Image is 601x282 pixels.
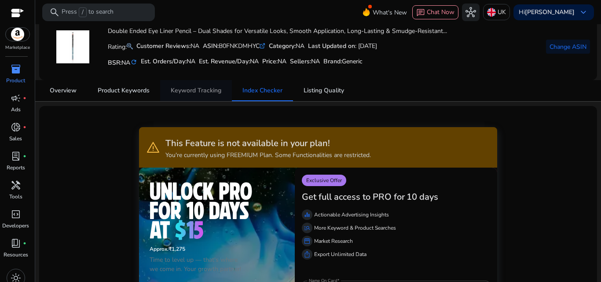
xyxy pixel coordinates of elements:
[304,224,311,231] span: manage_search
[6,28,29,41] img: amazon.svg
[33,52,79,58] div: Domain Overview
[23,23,97,30] div: Domain: [DOMAIN_NAME]
[342,57,363,66] span: Generic
[311,57,320,66] span: NA
[308,42,355,50] b: Last Updated on
[199,58,259,66] h5: Est. Revenue/Day:
[136,42,191,50] b: Customer Reviews:
[121,59,130,67] span: NA
[4,251,28,259] p: Resources
[416,8,425,17] span: chat
[108,57,137,67] h5: BSR:
[525,8,575,16] b: [PERSON_NAME]
[25,14,43,21] div: v 4.0.25
[278,57,286,66] span: NA
[5,44,30,51] p: Marketplace
[98,88,150,94] span: Product Keywords
[314,250,366,258] p: Export Unlimited Data
[11,93,21,103] span: campaign
[108,41,133,51] p: Rating:
[308,41,377,51] div: : [DATE]
[23,96,26,100] span: fiber_manual_record
[165,138,371,149] h3: This Feature is not available in your plan!
[290,58,320,66] h5: Sellers:
[23,125,26,129] span: fiber_manual_record
[11,151,21,161] span: lab_profile
[50,88,77,94] span: Overview
[14,14,21,21] img: logo_orange.svg
[23,242,26,245] span: fiber_manual_record
[130,58,137,66] mat-icon: refresh
[136,41,199,51] div: NA
[302,192,405,202] h3: Get full access to PRO for
[24,51,31,58] img: tab_domain_overview_orange.svg
[302,175,346,186] p: Exclusive Offer
[11,209,21,220] span: code_blocks
[314,237,353,245] p: Market Research
[465,7,476,18] span: hub
[11,106,21,114] p: Ads
[2,222,29,230] p: Developers
[546,40,590,54] button: Change ASIN
[323,57,341,66] span: Brand
[462,4,480,21] button: hub
[141,58,195,66] h5: Est. Orders/Day:
[519,9,575,15] p: Hi
[11,64,21,74] span: inventory_2
[304,88,344,94] span: Listing Quality
[373,5,407,20] span: What's New
[269,42,296,50] b: Category:
[203,41,265,51] div: B0FNKDMHYC
[6,77,25,84] p: Product
[304,238,311,245] span: storefront
[9,193,22,201] p: Tools
[203,42,219,50] b: ASIN:
[550,42,586,51] span: Change ASIN
[7,164,25,172] p: Reports
[314,224,396,232] p: More Keyword & Product Searches
[23,154,26,158] span: fiber_manual_record
[150,255,284,274] p: Time to level up — that's where we come in. Your growth partner!
[150,246,284,252] h6: ₹1,275
[498,4,506,20] p: UK
[62,7,114,17] p: Press to search
[150,245,169,253] span: Approx.
[56,30,89,63] img: 51guwLk4jmL.jpg
[88,51,95,58] img: tab_keywords_by_traffic_grey.svg
[314,211,389,219] p: Actionable Advertising Insights
[171,88,221,94] span: Keyword Tracking
[407,192,438,202] h3: 10 days
[487,8,496,17] img: uk.svg
[9,135,22,143] p: Sales
[11,122,21,132] span: donut_small
[578,7,589,18] span: keyboard_arrow_down
[250,57,259,66] span: NA
[108,28,447,35] h4: Double Ended Eye Liner Pencil – Dual Shades for Versatile Looks, Smooth Application, Long-Lasting...
[412,5,458,19] button: chatChat Now
[49,7,60,18] span: search
[304,211,311,218] span: equalizer
[79,7,87,17] span: /
[242,88,282,94] span: Index Checker
[97,52,148,58] div: Keywords by Traffic
[14,23,21,30] img: website_grey.svg
[304,251,311,258] span: ios_share
[323,58,363,66] h5: :
[11,238,21,249] span: book_4
[269,41,304,51] div: NA
[165,150,371,160] p: You're currently using FREEMIUM Plan. Some Functionalities are restricted.
[427,8,454,16] span: Chat Now
[187,57,195,66] span: NA
[262,58,286,66] h5: Price:
[11,180,21,190] span: handyman
[146,140,160,154] span: warning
